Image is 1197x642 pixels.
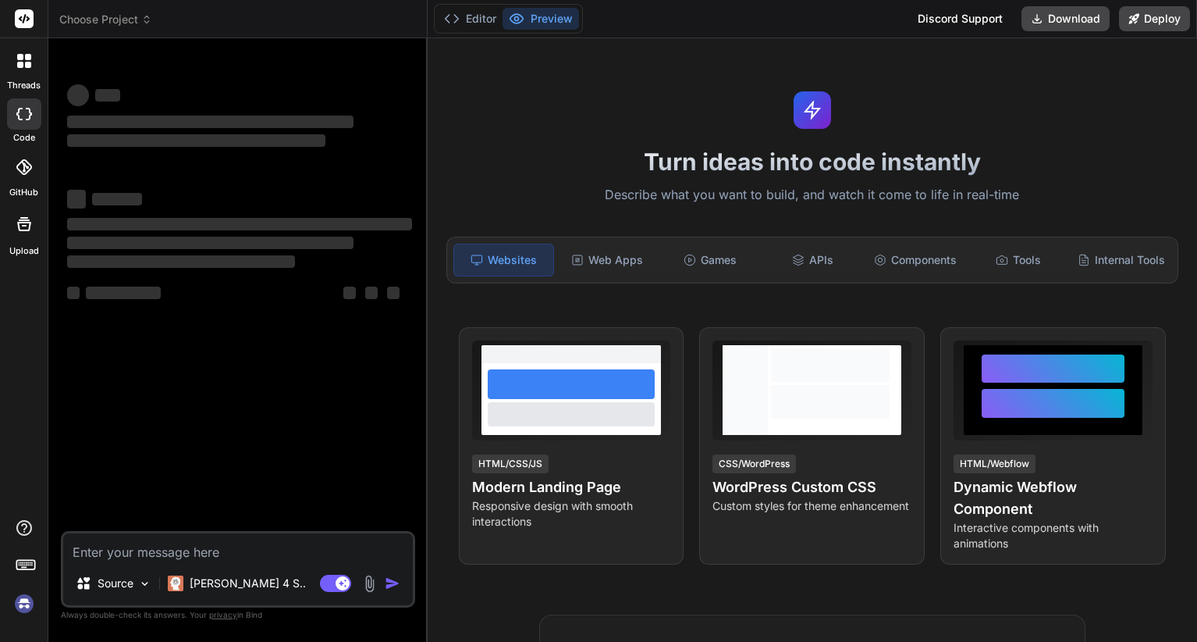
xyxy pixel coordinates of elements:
[387,287,400,299] span: ‌
[13,131,35,144] label: code
[67,218,412,230] span: ‌
[1119,6,1190,31] button: Deploy
[98,576,133,591] p: Source
[968,244,1068,276] div: Tools
[437,148,1188,176] h1: Turn ideas into code instantly
[67,190,86,209] span: ‌
[168,576,183,591] img: Claude 4 Sonnet
[209,610,237,619] span: privacy
[11,590,37,617] img: signin
[453,244,555,276] div: Websites
[438,8,503,30] button: Editor
[365,287,378,299] span: ‌
[660,244,760,276] div: Games
[190,576,306,591] p: [PERSON_NAME] 4 S..
[61,608,415,622] p: Always double-check its answers. Your in Bind
[712,455,796,473] div: CSS/WordPress
[712,476,911,498] h4: WordPress Custom CSS
[67,84,89,106] span: ‌
[1071,244,1171,276] div: Internal Tools
[67,116,353,128] span: ‌
[557,244,657,276] div: Web Apps
[9,186,38,199] label: GitHub
[472,476,671,498] h4: Modern Landing Page
[866,244,966,276] div: Components
[67,134,325,147] span: ‌
[86,287,161,299] span: ‌
[1021,6,1110,31] button: Download
[95,89,120,102] span: ‌
[7,79,41,92] label: threads
[954,455,1035,473] div: HTML/Webflow
[67,255,295,268] span: ‌
[472,498,671,530] p: Responsive design with smooth interactions
[138,577,151,590] img: Pick Models
[954,476,1153,520] h4: Dynamic Webflow Component
[712,498,911,514] p: Custom styles for theme enhancement
[67,237,353,249] span: ‌
[361,575,378,593] img: attachment
[92,193,142,205] span: ‌
[472,455,549,473] div: HTML/CSS/JS
[385,576,400,591] img: icon
[67,287,80,299] span: ‌
[343,287,356,299] span: ‌
[503,8,579,30] button: Preview
[763,244,863,276] div: APIs
[9,244,39,258] label: Upload
[437,185,1188,205] p: Describe what you want to build, and watch it come to life in real-time
[59,12,152,27] span: Choose Project
[908,6,1012,31] div: Discord Support
[954,520,1153,551] p: Interactive components with animations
